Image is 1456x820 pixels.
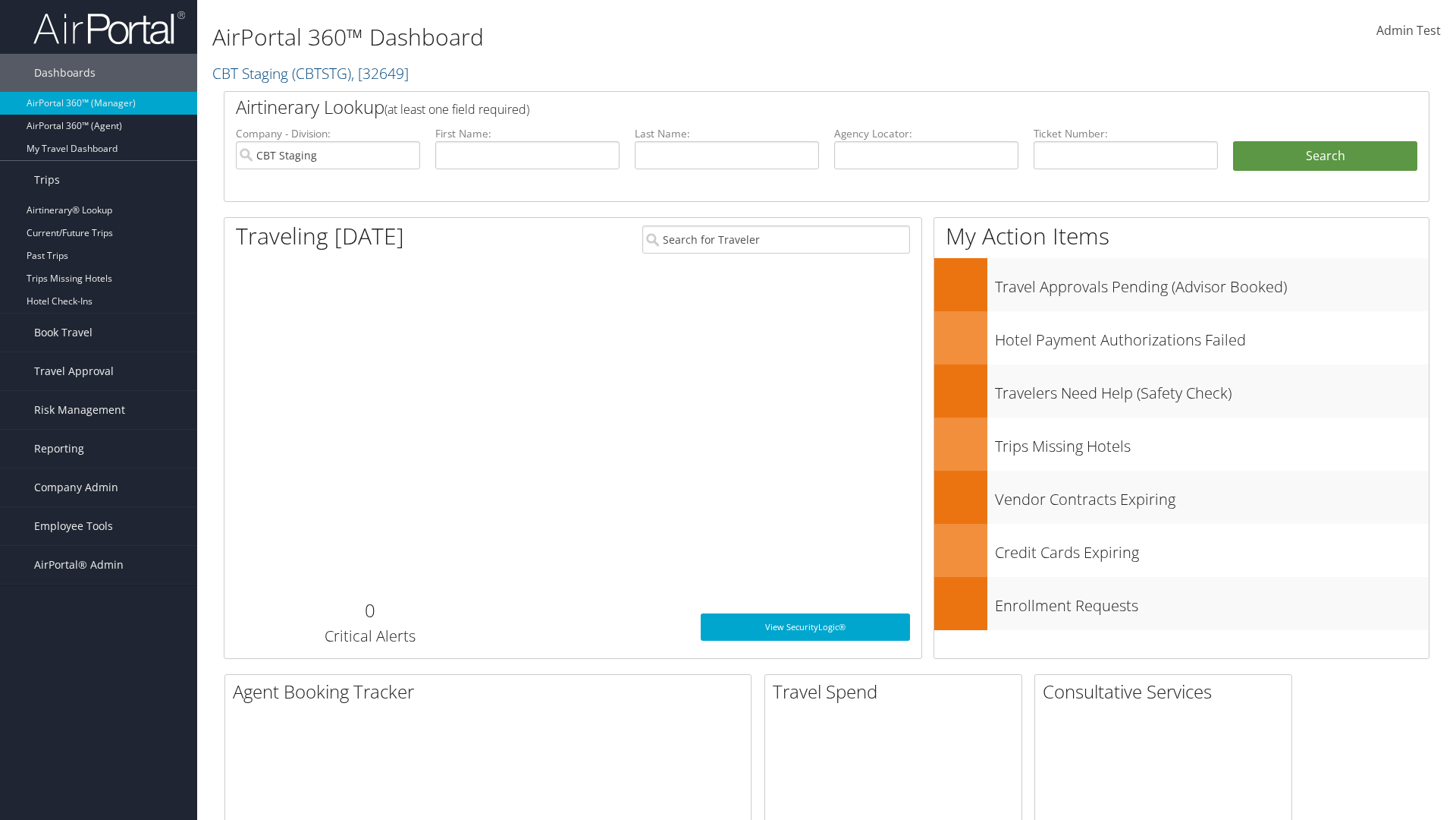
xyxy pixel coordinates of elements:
[33,10,185,46] img: airportal-logo.png
[34,430,84,468] span: Reporting
[236,220,404,252] h1: Traveling [DATE]
[934,311,1429,364] a: Hotel Payment Authorizations Failed
[34,314,93,352] span: Book Travel
[236,94,1317,120] h2: Airtinerary Lookup
[701,613,910,641] a: View SecurityLogic®
[995,481,1429,510] h3: Vendor Contracts Expiring
[642,225,910,254] input: Search for Traveler
[34,468,118,506] span: Company Admin
[34,391,125,429] span: Risk Management
[212,63,409,84] a: CBT Staging
[934,471,1429,524] a: Vendor Contracts Expiring
[834,126,1018,141] label: Agency Locator:
[34,546,124,584] span: AirPortal® Admin
[1233,141,1417,172] button: Search
[34,507,113,545] span: Employee Tools
[292,63,351,84] span: ( CBTSTG )
[995,269,1429,298] h3: Travel Approvals Pending (Advisor Booked)
[236,598,504,623] h2: 0
[233,679,751,705] h2: Agent Booking Tracker
[236,126,420,141] label: Company - Division:
[635,126,819,141] label: Last Name:
[351,63,409,84] span: , [ 32649 ]
[934,364,1429,418] a: Travelers Need Help (Safety Check)
[934,258,1429,311] a: Travel Approvals Pending (Advisor Booked)
[1034,126,1218,141] label: Ticket Number:
[435,126,620,141] label: First Name:
[995,588,1429,617] h3: Enrollment Requests
[934,577,1429,630] a: Enrollment Requests
[212,21,1031,53] h1: AirPortal 360™ Dashboard
[384,101,529,118] span: (at least one field required)
[34,352,114,390] span: Travel Approval
[934,524,1429,577] a: Credit Cards Expiring
[934,418,1429,471] a: Trips Missing Hotels
[1376,8,1441,55] a: Admin Test
[773,679,1021,705] h2: Travel Spend
[934,220,1429,252] h1: My Action Items
[995,375,1429,404] h3: Travelers Need Help (Safety Check)
[236,626,504,647] h3: Critical Alerts
[34,54,96,92] span: Dashboards
[34,161,60,199] span: Trips
[995,535,1429,563] h3: Credit Cards Expiring
[1043,679,1291,705] h2: Consultative Services
[995,322,1429,351] h3: Hotel Payment Authorizations Failed
[1376,22,1441,39] span: Admin Test
[995,428,1429,457] h3: Trips Missing Hotels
